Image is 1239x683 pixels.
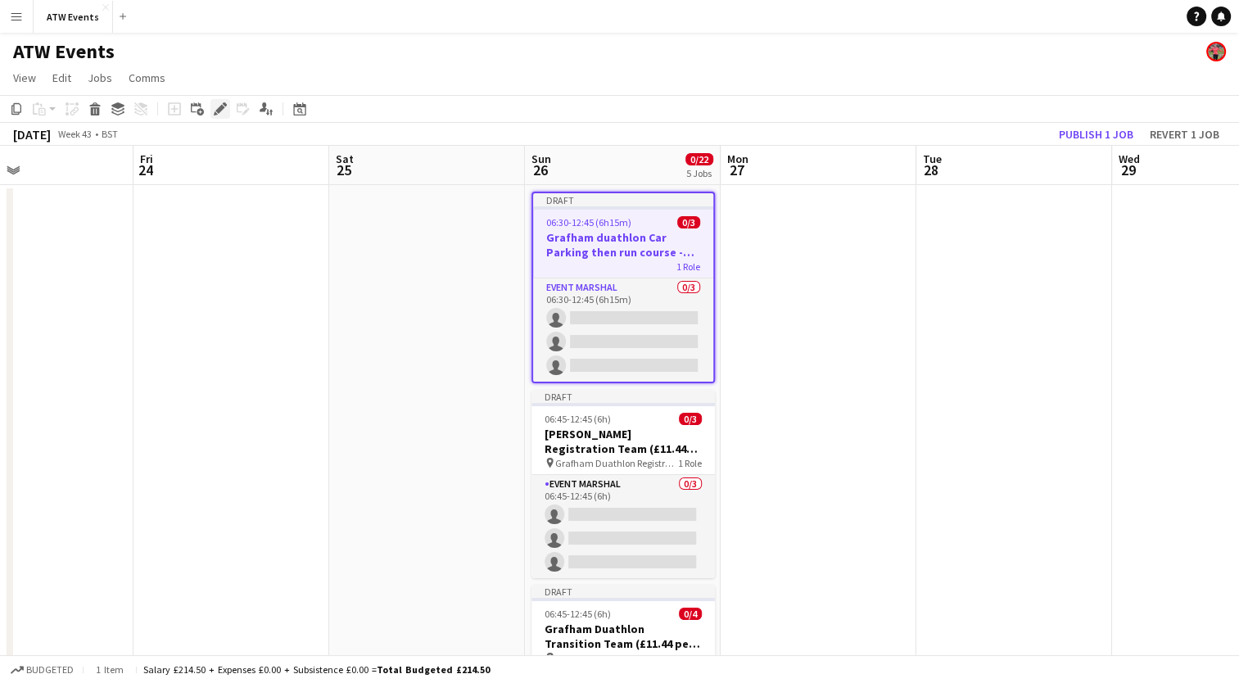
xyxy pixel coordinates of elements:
a: Edit [46,67,78,88]
a: Comms [122,67,172,88]
span: 28 [920,161,942,179]
app-user-avatar: ATW Racemakers [1206,42,1226,61]
span: Jobs [88,70,112,85]
button: Revert 1 job [1143,124,1226,145]
span: 06:30-12:45 (6h15m) [546,216,631,228]
span: Week 43 [54,128,95,140]
button: Budgeted [8,661,76,679]
span: Wed [1119,152,1140,166]
span: Grafham Water [555,652,620,664]
app-job-card: Draft06:30-12:45 (6h15m)0/3Grafham duathlon Car Parking then run course - £11.441 RoleEvent Marsh... [531,192,715,383]
app-card-role: Event Marshal0/306:45-12:45 (6h) [531,475,715,578]
div: Draft [533,193,713,206]
span: 0/3 [677,216,700,228]
h3: Grafham Duathlon Transition Team (£11.44 per hour if over 21) [531,622,715,651]
app-card-role: Event Marshal0/306:30-12:45 (6h15m) [533,278,713,382]
h3: Grafham duathlon Car Parking then run course - £11.44 [533,230,713,260]
button: Publish 1 job [1052,124,1140,145]
span: 1 Role [678,652,702,664]
span: Budgeted [26,664,74,676]
span: Mon [727,152,748,166]
span: 06:45-12:45 (6h) [545,608,611,620]
span: Fri [140,152,153,166]
span: Grafham Duathlon Registration Team (£10/hour- No Free Race) [555,457,678,469]
span: 1 Role [676,260,700,273]
div: Draft [531,585,715,598]
a: Jobs [81,67,119,88]
span: 25 [333,161,354,179]
span: View [13,70,36,85]
span: 1 Role [678,457,702,469]
span: Comms [129,70,165,85]
span: 24 [138,161,153,179]
div: BST [102,128,118,140]
span: Total Budgeted £214.50 [377,663,490,676]
span: 0/22 [685,153,713,165]
span: 29 [1116,161,1140,179]
div: Salary £214.50 + Expenses £0.00 + Subsistence £0.00 = [143,663,490,676]
span: Edit [52,70,71,85]
span: Sun [531,152,551,166]
span: 0/4 [679,608,702,620]
span: Sat [336,152,354,166]
app-job-card: Draft06:45-12:45 (6h)0/3[PERSON_NAME] Registration Team (£11.44 per hour if over 21) Grafham Duat... [531,390,715,578]
div: [DATE] [13,126,51,142]
span: 0/3 [679,413,702,425]
span: 1 item [90,663,129,676]
a: View [7,67,43,88]
h1: ATW Events [13,39,115,64]
h3: [PERSON_NAME] Registration Team (£11.44 per hour if over 21) [531,427,715,456]
span: 27 [725,161,748,179]
div: Draft [531,390,715,403]
span: Tue [923,152,942,166]
div: 5 Jobs [686,167,712,179]
span: 06:45-12:45 (6h) [545,413,611,425]
span: 26 [529,161,551,179]
button: ATW Events [34,1,113,33]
